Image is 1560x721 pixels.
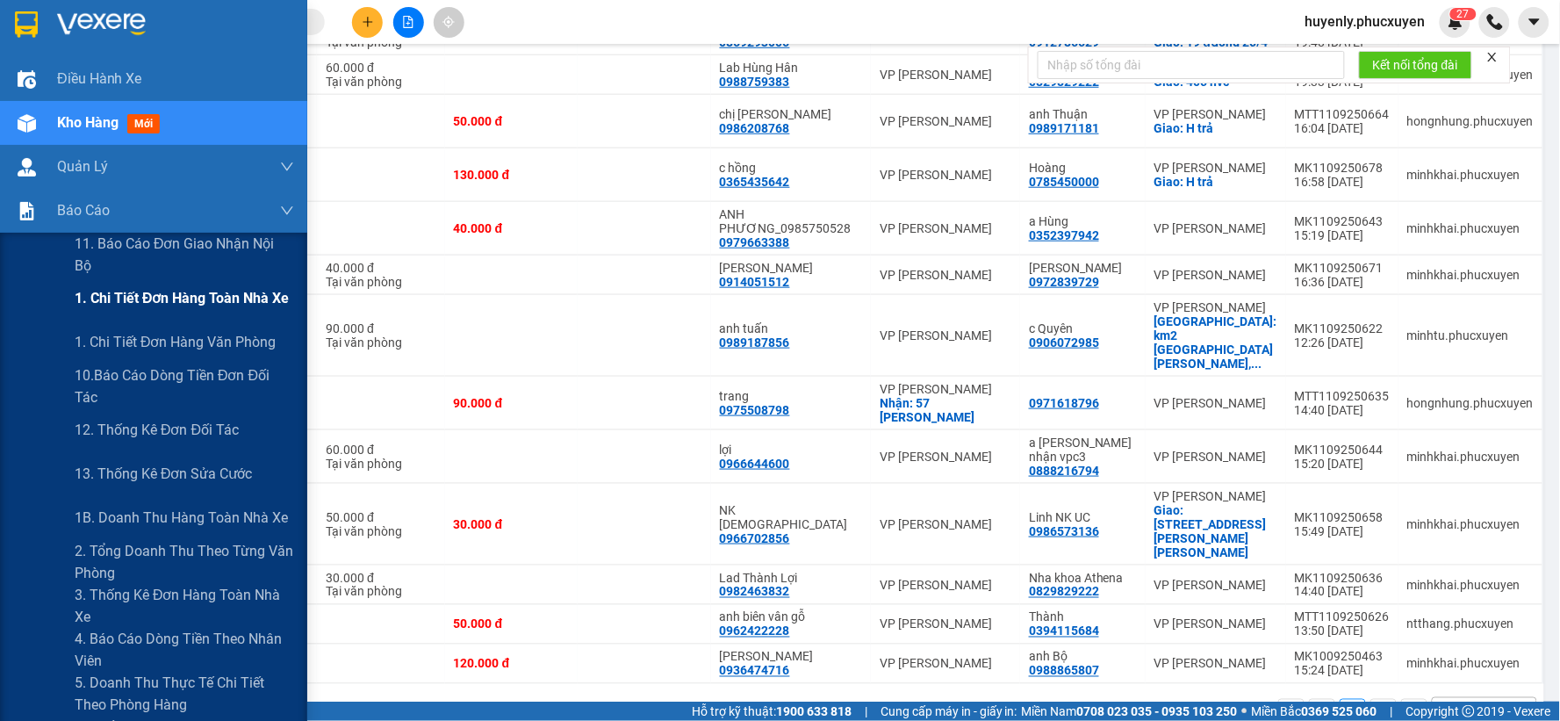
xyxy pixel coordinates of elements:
[1154,503,1277,559] div: Giao: số 7 Nguyễn Văn cừ, Hồng Hải
[720,403,790,417] div: 0975508798
[776,704,852,718] strong: 1900 633 818
[1154,450,1277,464] div: VP [PERSON_NAME]
[1457,8,1463,20] span: 2
[1407,657,1534,671] div: minhkhai.phucxuyen
[454,617,570,631] div: 50.000 đ
[1487,14,1503,30] img: phone-icon
[57,155,108,177] span: Quản Lý
[1407,114,1534,128] div: hongnhung.phucxuyen
[1527,14,1542,30] span: caret-down
[1154,396,1277,410] div: VP [PERSON_NAME]
[1295,664,1390,678] div: 15:24 [DATE]
[1407,396,1534,410] div: hongnhung.phucxuyen
[880,617,1011,631] div: VP [PERSON_NAME]
[1154,107,1277,121] div: VP [PERSON_NAME]
[75,331,277,353] span: 1. Chi tiết đơn hàng văn phòng
[1029,624,1099,638] div: 0394115684
[75,364,294,408] span: 10.Báo cáo dòng tiền đơn đối tác
[18,158,36,177] img: warehouse-icon
[1029,261,1137,275] div: anh Minh
[720,624,790,638] div: 0962422228
[454,396,570,410] div: 90.000 đ
[1154,161,1277,175] div: VP [PERSON_NAME]
[881,702,1017,721] span: Cung cấp máy in - giấy in:
[1252,702,1377,721] span: Miền Bắc
[1486,51,1499,63] span: close
[18,202,36,220] img: solution-icon
[75,419,239,441] span: 12. Thống kê đơn đối tác
[1029,571,1137,585] div: Nha khoa Athena
[57,114,119,131] span: Kho hàng
[720,503,862,531] div: NK Thiên Minh
[15,11,38,38] img: logo-vxr
[880,657,1011,671] div: VP [PERSON_NAME]
[1448,14,1463,30] img: icon-new-feature
[692,702,852,721] span: Hỗ trợ kỹ thuật:
[326,261,435,275] div: 40.000 đ
[1029,464,1099,478] div: 0888216794
[720,107,862,121] div: chị Huệ
[1154,175,1277,189] div: Giao: H trả
[720,175,790,189] div: 0365435642
[1463,705,1475,717] span: copyright
[880,168,1011,182] div: VP [PERSON_NAME]
[1295,228,1390,242] div: 15:19 [DATE]
[1407,578,1534,592] div: minhkhai.phucxuyen
[1029,275,1099,289] div: 0972839729
[1029,335,1099,350] div: 0906072985
[720,571,862,585] div: Lad Thành Lợi
[454,168,570,182] div: 130.000 đ
[326,457,435,471] div: Tại văn phòng
[1154,617,1277,631] div: VP [PERSON_NAME]
[1154,578,1277,592] div: VP [PERSON_NAME]
[880,221,1011,235] div: VP [PERSON_NAME]
[720,650,862,664] div: Anh Phúc
[1154,300,1277,314] div: VP [PERSON_NAME]
[1295,585,1390,599] div: 14:40 [DATE]
[1407,450,1534,464] div: minhkhai.phucxuyen
[1022,702,1238,721] span: Miền Nam
[1154,268,1277,282] div: VP [PERSON_NAME]
[454,517,570,531] div: 30.000 đ
[1295,443,1390,457] div: MK1109250644
[1029,228,1099,242] div: 0352397942
[720,61,862,75] div: Lab Hùng Hân
[326,321,435,335] div: 90.000 đ
[127,114,160,133] span: mới
[362,16,374,28] span: plus
[1295,650,1390,664] div: MK1009250463
[1154,221,1277,235] div: VP [PERSON_NAME]
[1295,510,1390,524] div: MK1109250658
[1029,524,1099,538] div: 0986573136
[326,510,435,524] div: 50.000 đ
[880,450,1011,464] div: VP [PERSON_NAME]
[1029,121,1099,135] div: 0989171181
[454,657,570,671] div: 120.000 đ
[720,275,790,289] div: 0914051512
[1154,489,1277,503] div: VP [PERSON_NAME]
[1295,571,1390,585] div: MK1109250636
[720,321,862,335] div: anh tuấn
[434,7,464,38] button: aim
[1154,314,1277,371] div: Giao: km2 đường nguyễn văn cừ, công ty cp may quảng ninh
[326,585,435,599] div: Tại văn phòng
[75,672,294,716] span: 5. Doanh thu thực tế chi tiết theo phòng hàng
[1302,704,1377,718] strong: 0369 525 060
[1029,610,1137,624] div: Thành
[880,578,1011,592] div: VP [PERSON_NAME]
[1029,107,1137,121] div: anh Thuận
[720,207,862,235] div: ANH PHƯƠNG_0985750528
[1295,403,1390,417] div: 14:40 [DATE]
[880,268,1011,282] div: VP [PERSON_NAME]
[57,199,110,221] span: Báo cáo
[1077,704,1238,718] strong: 0708 023 035 - 0935 103 250
[720,235,790,249] div: 0979663388
[720,75,790,89] div: 0988759383
[326,524,435,538] div: Tại văn phòng
[880,328,1011,342] div: VP [PERSON_NAME]
[1463,8,1470,20] span: 7
[75,507,288,529] span: 1B. Doanh thu hàng toàn nhà xe
[880,382,1011,396] div: VP [PERSON_NAME]
[1391,702,1393,721] span: |
[720,335,790,350] div: 0989187856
